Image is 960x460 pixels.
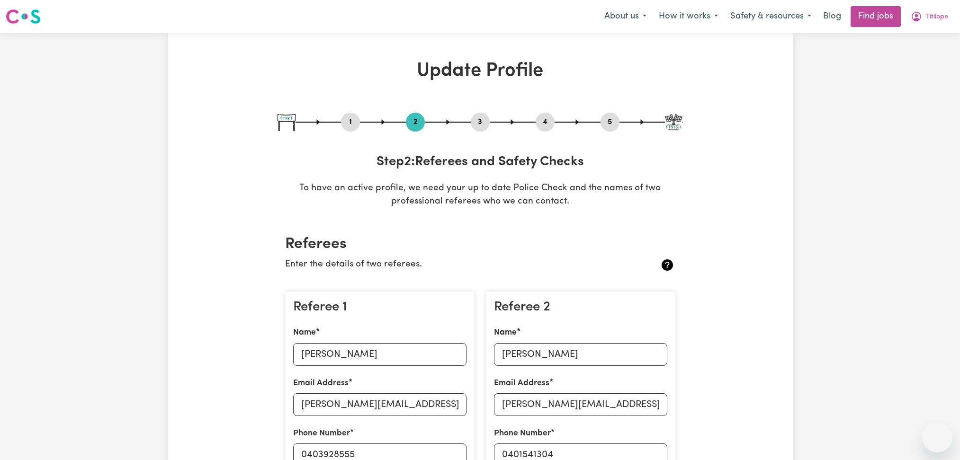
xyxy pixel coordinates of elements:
[278,60,683,82] h1: Update Profile
[653,7,724,27] button: How it works
[494,377,549,389] label: Email Address
[293,377,349,389] label: Email Address
[905,7,954,27] button: My Account
[817,6,847,27] a: Blog
[494,300,667,316] h3: Referee 2
[278,182,683,209] p: To have an active profile, we need your up to date Police Check and the names of two professional...
[278,154,683,170] h3: Step 2 : Referees and Safety Checks
[724,7,817,27] button: Safety & resources
[494,427,551,440] label: Phone Number
[293,427,350,440] label: Phone Number
[341,116,360,128] button: Go to step 1
[598,7,653,27] button: About us
[6,8,41,25] img: Careseekers logo
[926,12,948,22] span: Titilope
[293,327,316,339] label: Name
[285,258,610,272] p: Enter the details of two referees.
[285,235,675,253] h2: Referees
[6,6,41,27] a: Careseekers logo
[851,6,901,27] a: Find jobs
[293,300,467,316] h3: Referee 1
[406,116,425,128] button: Go to step 2
[536,116,555,128] button: Go to step 4
[922,422,952,452] iframe: Button to launch messaging window
[601,116,619,128] button: Go to step 5
[494,327,517,339] label: Name
[471,116,490,128] button: Go to step 3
